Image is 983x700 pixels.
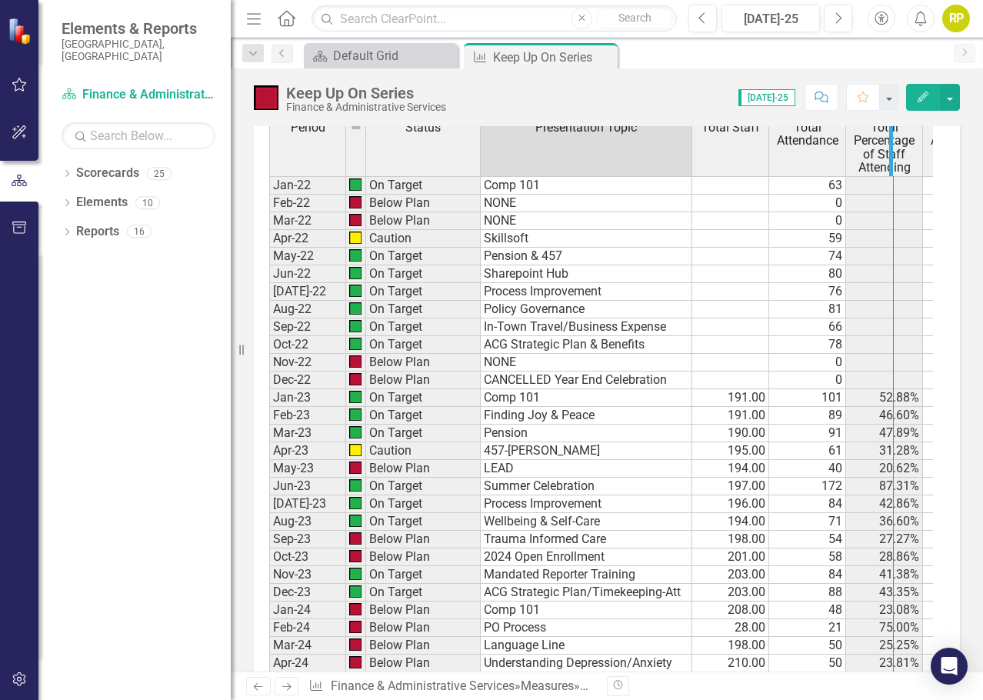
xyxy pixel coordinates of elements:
td: On Target [366,513,481,531]
td: Pension & 457 [481,248,692,265]
td: Dec-22 [269,372,346,389]
td: May-23 [269,460,346,478]
td: 2024 Open Enrollment [481,548,692,566]
td: 88 [769,584,846,602]
input: Search ClearPoint... [312,5,677,32]
button: RP [942,5,970,32]
td: Jun-22 [269,265,346,283]
td: 46.60% [846,407,923,425]
td: 52.88% [846,389,923,407]
td: On Target [366,566,481,584]
td: Oct-23 [269,548,346,566]
td: 47.89% [846,425,923,442]
img: qoi8+tDX1Cshe4MRLoHWif8bEvsCPCNk57B6+9lXPthTOQ7A3rnoEaU+zTknrDqvQEDZRz6ZrJ6BwAAAAASUVORK5CYII= [349,585,362,598]
td: Feb-23 [269,407,346,425]
td: LEAD [481,460,692,478]
td: Below Plan [366,637,481,655]
img: qoi8+tDX1Cshe4MRLoHWif8bEvsCPCNk57B6+9lXPthTOQ7A3rnoEaU+zTknrDqvQEDZRz6ZrJ6BwAAAAASUVORK5CYII= [349,338,362,350]
td: 0 [769,372,846,389]
img: 8DAGhfEEPCf229AAAAAElFTkSuQmCC [350,122,362,134]
img: wIrsPgAyvgjFZwaqX7ADigmGAP6+Ifk4GIoDCfUNBwoDALshCoa0vJUZAAAAAElFTkSuQmCC [349,355,362,368]
td: Wellbeing & Self-Care [481,513,692,531]
td: Nov-23 [269,566,346,584]
span: Presentation Topic [535,121,637,135]
img: qoi8+tDX1Cshe4MRLoHWif8bEvsCPCNk57B6+9lXPthTOQ7A3rnoEaU+zTknrDqvQEDZRz6ZrJ6BwAAAAASUVORK5CYII= [349,249,362,262]
td: On Target [366,248,481,265]
td: 28.00 [692,619,769,637]
td: Below Plan [366,602,481,619]
td: 81 [769,301,846,318]
td: 50 [769,655,846,672]
td: Dec-23 [269,584,346,602]
img: wIrsPgAyvgjFZwaqX7ADigmGAP6+Ifk4GIoDCfUNBwoDALshCoa0vJUZAAAAAElFTkSuQmCC [349,532,362,545]
img: qoi8+tDX1Cshe4MRLoHWif8bEvsCPCNk57B6+9lXPthTOQ7A3rnoEaU+zTknrDqvQEDZRz6ZrJ6BwAAAAASUVORK5CYII= [349,267,362,279]
div: [DATE]-25 [727,10,815,28]
td: Below Plan [366,619,481,637]
td: 0 [769,212,846,230]
td: 191.00 [692,407,769,425]
td: Pension [481,425,692,442]
td: Comp 101 [481,176,692,195]
img: qoi8+tDX1Cshe4MRLoHWif8bEvsCPCNk57B6+9lXPthTOQ7A3rnoEaU+zTknrDqvQEDZRz6ZrJ6BwAAAAASUVORK5CYII= [349,320,362,332]
td: 0 [769,195,846,212]
td: Sharepoint Hub [481,265,692,283]
td: Apr-22 [269,230,346,248]
td: 203.00 [692,566,769,584]
td: 71 [769,513,846,531]
td: Summer Celebration [481,478,692,495]
td: Mandated Reporter Training [481,566,692,584]
td: NONE [481,212,692,230]
img: wIrsPgAyvgjFZwaqX7ADigmGAP6+Ifk4GIoDCfUNBwoDALshCoa0vJUZAAAAAElFTkSuQmCC [349,638,362,651]
td: 190.00 [692,425,769,442]
a: Finance & Administrative Services [331,678,515,693]
td: 91 [769,425,846,442]
div: » » [308,678,595,695]
td: 84 [769,495,846,513]
img: MMZ62Js+G8M2GQHvjZe4GrCnz1bpiyXxS34xdvneS0zpF8lAAAAABJRU5ErkJggg== [349,444,362,456]
td: NONE [481,195,692,212]
td: Skillsoft [481,230,692,248]
td: On Target [366,318,481,336]
span: Total Staff [701,121,760,135]
a: Reports [76,223,119,241]
td: ACG Strategic Plan/Timekeeping-Att [481,584,692,602]
td: 23.81% [846,655,923,672]
td: 84 [769,566,846,584]
td: In-Town Travel/Business Expense [481,318,692,336]
td: On Target [366,425,481,442]
td: 75.00% [846,619,923,637]
td: 59 [769,230,846,248]
td: 197.00 [692,478,769,495]
td: On Target [366,283,481,301]
td: Jan-22 [269,176,346,195]
img: wIrsPgAyvgjFZwaqX7ADigmGAP6+Ifk4GIoDCfUNBwoDALshCoa0vJUZAAAAAElFTkSuQmCC [349,214,362,226]
td: 101 [769,389,846,407]
td: Apr-24 [269,655,346,672]
td: Sep-22 [269,318,346,336]
td: 41.38% [846,566,923,584]
td: 66 [769,318,846,336]
td: 78 [769,336,846,354]
td: 20.62% [846,460,923,478]
a: Finance & Administrative Services [62,86,215,104]
td: Jun-23 [269,478,346,495]
td: 194.00 [692,460,769,478]
button: [DATE]-25 [721,5,820,32]
img: qoi8+tDX1Cshe4MRLoHWif8bEvsCPCNk57B6+9lXPthTOQ7A3rnoEaU+zTknrDqvQEDZRz6ZrJ6BwAAAAASUVORK5CYII= [349,568,362,580]
td: On Target [366,407,481,425]
td: Understanding Depression/Anxiety [481,655,692,672]
td: Below Plan [366,212,481,230]
img: qoi8+tDX1Cshe4MRLoHWif8bEvsCPCNk57B6+9lXPthTOQ7A3rnoEaU+zTknrDqvQEDZRz6ZrJ6BwAAAAASUVORK5CYII= [349,497,362,509]
img: qoi8+tDX1Cshe4MRLoHWif8bEvsCPCNk57B6+9lXPthTOQ7A3rnoEaU+zTknrDqvQEDZRz6ZrJ6BwAAAAASUVORK5CYII= [349,391,362,403]
td: 25.25% [846,637,923,655]
td: 58 [769,548,846,566]
td: Comp 101 [481,389,692,407]
td: Below Plan [366,372,481,389]
td: On Target [366,389,481,407]
img: qoi8+tDX1Cshe4MRLoHWif8bEvsCPCNk57B6+9lXPthTOQ7A3rnoEaU+zTknrDqvQEDZRz6ZrJ6BwAAAAASUVORK5CYII= [349,408,362,421]
div: Default Grid [333,46,454,65]
td: [DATE]-23 [269,495,346,513]
img: wIrsPgAyvgjFZwaqX7ADigmGAP6+Ifk4GIoDCfUNBwoDALshCoa0vJUZAAAAAElFTkSuQmCC [349,373,362,385]
td: 48 [769,602,846,619]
